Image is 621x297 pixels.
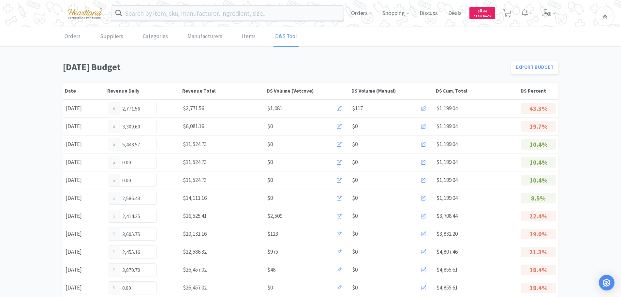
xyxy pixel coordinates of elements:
[267,230,278,238] span: $123
[63,27,82,47] a: Orders
[267,283,273,292] span: $0
[446,10,464,16] a: Deals
[63,120,106,133] div: [DATE]
[417,10,440,16] a: Discuss
[183,176,207,184] span: $11,524.73
[473,15,491,19] span: Cash Back
[182,88,264,94] div: Revenue Total
[352,122,358,131] span: $0
[63,60,507,74] h1: [DATE] Budget
[478,9,480,13] span: $
[183,141,207,148] span: $11,524.73
[183,194,207,201] span: $14,111.16
[141,27,170,47] a: Categories
[267,122,273,131] span: $0
[267,247,278,256] span: $975
[183,248,207,255] span: $22,586.32
[521,211,556,221] p: 22.4%
[63,209,106,223] div: [DATE]
[352,194,358,202] span: $0
[352,158,358,167] span: $0
[63,102,106,115] div: [DATE]
[521,139,556,150] p: 10.4%
[63,4,107,22] img: cad7bdf275c640399d9c6e0c56f98fd2_10.png
[436,266,458,273] span: $4,855.61
[267,265,275,274] span: $48
[63,227,106,241] div: [DATE]
[63,245,106,259] div: [DATE]
[351,88,433,94] div: DS Volume (Manual)
[112,6,343,21] input: Search by item, sku, manufacturer, ingredient, size...
[63,191,106,205] div: [DATE]
[240,27,257,47] a: Items
[521,193,556,203] p: 8.5%
[436,105,458,112] span: $1,199.04
[436,284,458,291] span: $4,855.61
[267,212,282,220] span: $2,509
[267,194,273,202] span: $0
[482,9,487,13] span: . 00
[436,176,458,184] span: $1,199.04
[183,158,207,166] span: $11,524.73
[521,283,556,293] p: 18.4%
[521,103,556,114] p: 43.3%
[183,230,207,237] span: $20,131.16
[511,61,558,74] a: Export Budget
[107,88,179,94] div: Revenue Daily
[267,88,348,94] div: DS Volume (Vetcove)
[352,230,358,238] span: $0
[352,265,358,274] span: $0
[521,247,556,257] p: 21.3%
[267,158,273,167] span: $0
[65,88,104,94] div: Date
[63,281,106,294] div: [DATE]
[521,265,556,275] p: 18.4%
[352,212,358,220] span: $0
[436,248,458,255] span: $4,807.46
[436,141,458,148] span: $1,199.04
[63,263,106,276] div: [DATE]
[183,123,204,130] span: $6,081.16
[436,194,458,201] span: $1,199.04
[183,212,207,219] span: $16,525.41
[436,158,458,166] span: $1,199.04
[352,140,358,149] span: $0
[352,283,358,292] span: $0
[599,275,614,290] div: Open Intercom Messenger
[521,88,556,94] div: DS Percent
[267,176,273,185] span: $0
[521,157,556,168] p: 10.4%
[436,212,458,219] span: $3,708.44
[63,138,106,151] div: [DATE]
[186,27,224,47] a: Manufacturers
[63,156,106,169] div: [DATE]
[63,173,106,187] div: [DATE]
[183,105,204,112] span: $2,771.56
[274,27,299,47] a: D&S Tool
[436,88,517,94] div: DS Cum. Total
[478,7,487,14] span: 0
[521,229,556,239] p: 19.0%
[352,104,363,113] span: $117
[436,230,458,237] span: $3,832.20
[521,175,556,186] p: 10.4%
[352,247,358,256] span: $0
[436,123,458,130] span: $1,199.04
[183,284,207,291] span: $26,457.02
[267,140,273,149] span: $0
[98,27,125,47] a: Suppliers
[267,104,282,113] span: $1,081
[469,4,495,22] a: $0.00Cash Back
[521,121,556,132] p: 19.7%
[183,266,207,273] span: $26,457.02
[352,176,358,185] span: $0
